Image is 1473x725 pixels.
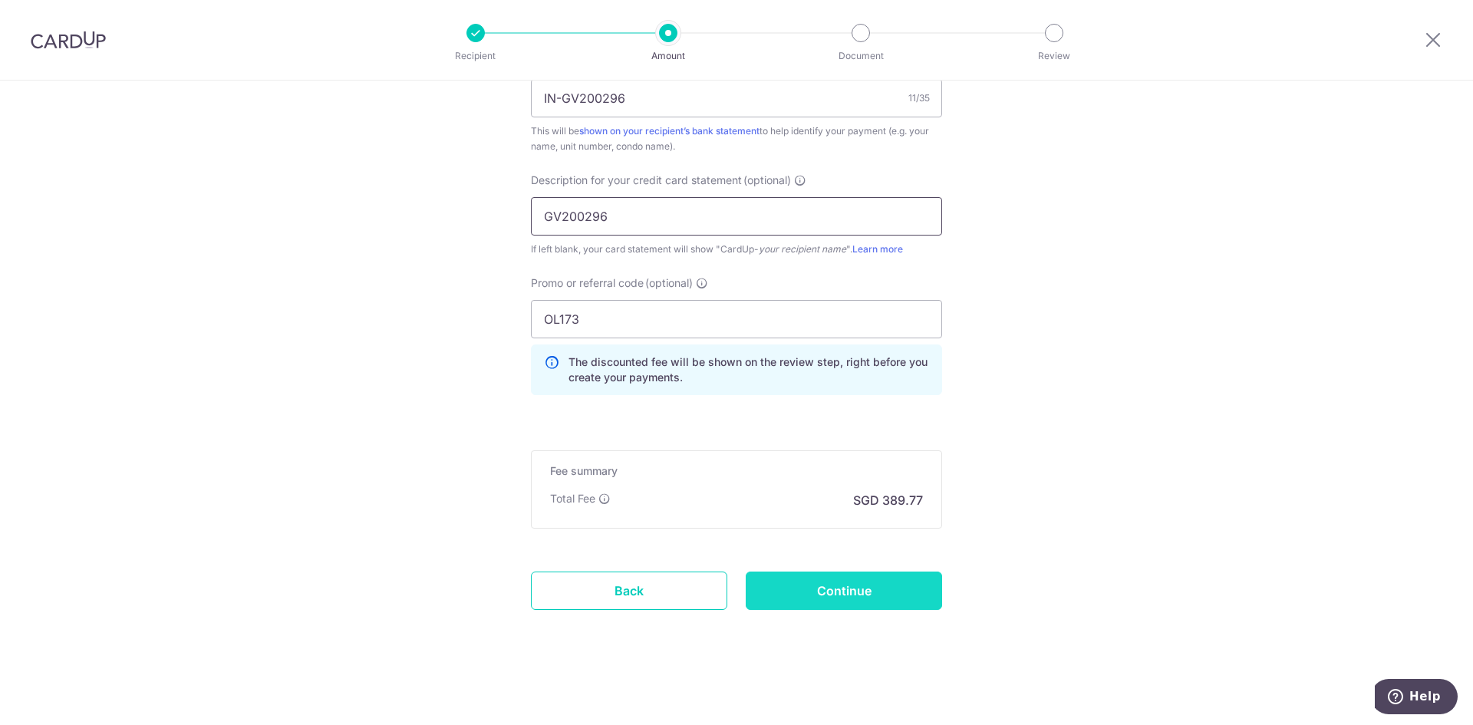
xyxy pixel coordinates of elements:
span: Description for your credit card statement [531,173,742,188]
input: Example: Rent [531,197,942,236]
div: 11/35 [908,91,930,106]
a: Back [531,572,727,610]
p: Recipient [419,48,532,64]
h5: Fee summary [550,463,923,479]
i: your recipient name [759,243,846,255]
div: This will be to help identify your payment (e.g. your name, unit number, condo name). [531,124,942,154]
a: Learn more [852,243,903,255]
iframe: Opens a widget where you can find more information [1375,679,1458,717]
p: Review [997,48,1111,64]
img: CardUp [31,31,106,49]
p: SGD 389.77 [853,491,923,509]
p: Total Fee [550,491,595,506]
p: The discounted fee will be shown on the review step, right before you create your payments. [568,354,929,385]
input: Continue [746,572,942,610]
span: Promo or referral code [531,275,644,291]
span: (optional) [645,275,693,291]
span: (optional) [743,173,791,188]
div: If left blank, your card statement will show "CardUp- ". [531,242,942,257]
a: shown on your recipient’s bank statement [579,125,760,137]
p: Document [804,48,918,64]
p: Amount [611,48,725,64]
